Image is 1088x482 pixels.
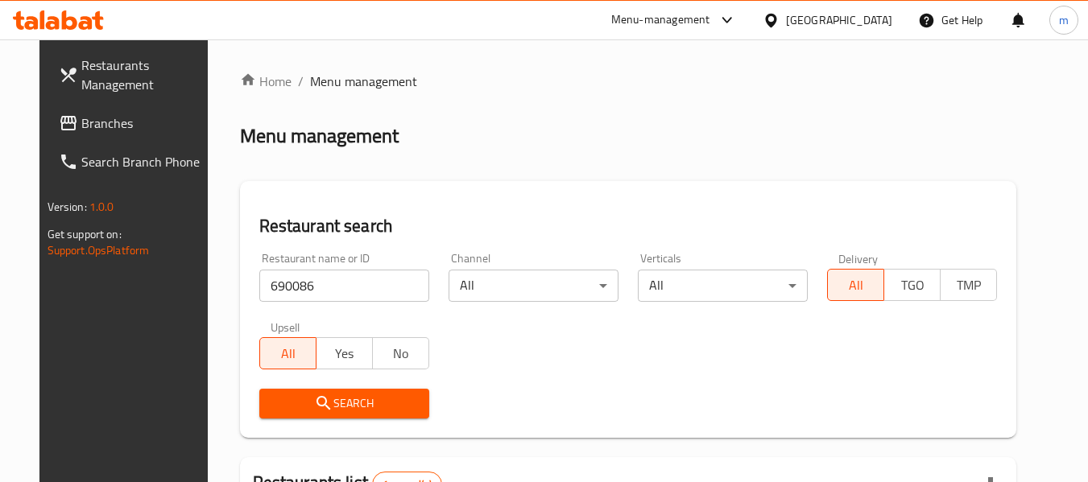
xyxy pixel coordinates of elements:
[240,72,292,91] a: Home
[259,270,429,302] input: Search for restaurant name or ID..
[240,123,399,149] h2: Menu management
[298,72,304,91] li: /
[323,342,366,365] span: Yes
[48,240,150,261] a: Support.OpsPlatform
[267,342,310,365] span: All
[89,196,114,217] span: 1.0.0
[259,389,429,418] button: Search
[46,46,221,104] a: Restaurants Management
[891,274,934,297] span: TGO
[48,196,87,217] span: Version:
[240,72,1017,91] nav: breadcrumb
[81,56,209,94] span: Restaurants Management
[883,269,941,301] button: TGO
[827,269,884,301] button: All
[310,72,417,91] span: Menu management
[838,253,879,264] label: Delivery
[638,270,808,302] div: All
[272,393,416,414] span: Search
[379,342,423,365] span: No
[611,10,710,30] div: Menu-management
[259,214,998,238] h2: Restaurant search
[947,274,991,297] span: TMP
[259,337,316,369] button: All
[46,142,221,181] a: Search Branch Phone
[834,274,878,297] span: All
[271,321,300,332] label: Upsell
[449,270,618,302] div: All
[316,337,373,369] button: Yes
[81,113,209,133] span: Branches
[372,337,429,369] button: No
[940,269,997,301] button: TMP
[1059,11,1069,29] span: m
[81,152,209,171] span: Search Branch Phone
[786,11,892,29] div: [GEOGRAPHIC_DATA]
[48,224,122,245] span: Get support on:
[46,104,221,142] a: Branches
